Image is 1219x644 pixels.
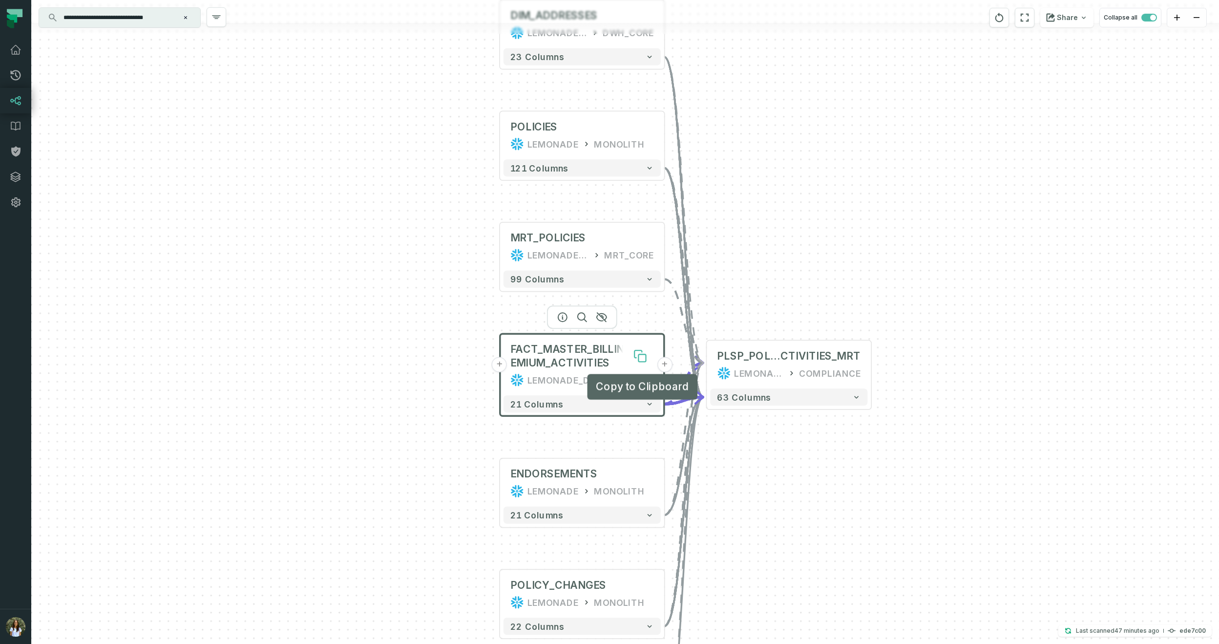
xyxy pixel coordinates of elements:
button: Clear search query [181,13,190,22]
div: PLSP_POLICY_BILLINGACTIVITIES_MRT [717,349,861,363]
div: ENDORSEMENTS [510,467,598,481]
span: 121 columns [510,163,568,173]
div: DWH_CORE [603,26,654,40]
div: POLICIES [510,120,557,134]
div: MRT_POLICIES [510,231,586,245]
span: FACT_MASTER_BILLING_PREMIUM_ACTIVITIES [510,343,654,370]
button: zoom out [1187,8,1206,27]
div: LEMONADE_DWH [527,26,588,40]
div: LEMONADE [527,137,579,151]
g: Edge from c2cbcb7d815b7d968c3bb742497d5f23 to 5aba8aaf3bd0855ceb4c076af8922d6c [664,168,704,363]
div: LEMONADE [527,596,579,609]
div: POLICY_CHANGES [510,579,606,592]
button: Last scanned[DATE] 1:31:43 PMede7c00 [1058,625,1212,637]
div: LEMONADE_DWH [527,373,598,387]
span: 63 columns [717,392,771,402]
button: + [657,357,673,373]
g: Edge from dc7f9bfb697ae21325a952ffa919f405 to 5aba8aaf3bd0855ceb4c076af8922d6c [664,397,704,404]
span: 21 columns [510,399,564,409]
div: LEMONADE [734,366,784,380]
span: 21 columns [510,510,564,520]
div: MONOLITH [594,596,644,609]
h4: ede7c00 [1179,628,1206,634]
div: LEMONADE_DWH [527,248,589,262]
button: Share [1040,8,1093,27]
relative-time: Sep 11, 2025, 1:31 PM GMT+3 [1114,627,1159,634]
span: 23 columns [510,52,564,62]
g: Edge from 773cffcebb88f06db423e552c8cc9a6c to 5aba8aaf3bd0855ceb4c076af8922d6c [664,363,704,515]
button: + [492,357,507,373]
p: Last scanned [1076,626,1159,636]
button: zoom in [1167,8,1187,27]
div: LEMONADE [527,484,579,498]
span: 99 columns [510,274,564,284]
div: MONOLITH [594,484,644,498]
span: CTIVITIES_MRT [780,349,861,363]
div: COMPLIANCE [799,366,861,380]
span: PLSP_POLICY_BILLINGA [717,349,780,363]
div: Copy to Clipboard [587,374,697,400]
div: MONOLITH [594,137,644,151]
button: Collapse all [1099,8,1161,27]
img: avatar of Noa Gordon [6,617,25,637]
div: FINANCE [614,373,654,387]
div: MRT_CORE [604,248,654,262]
span: 22 columns [510,621,564,631]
